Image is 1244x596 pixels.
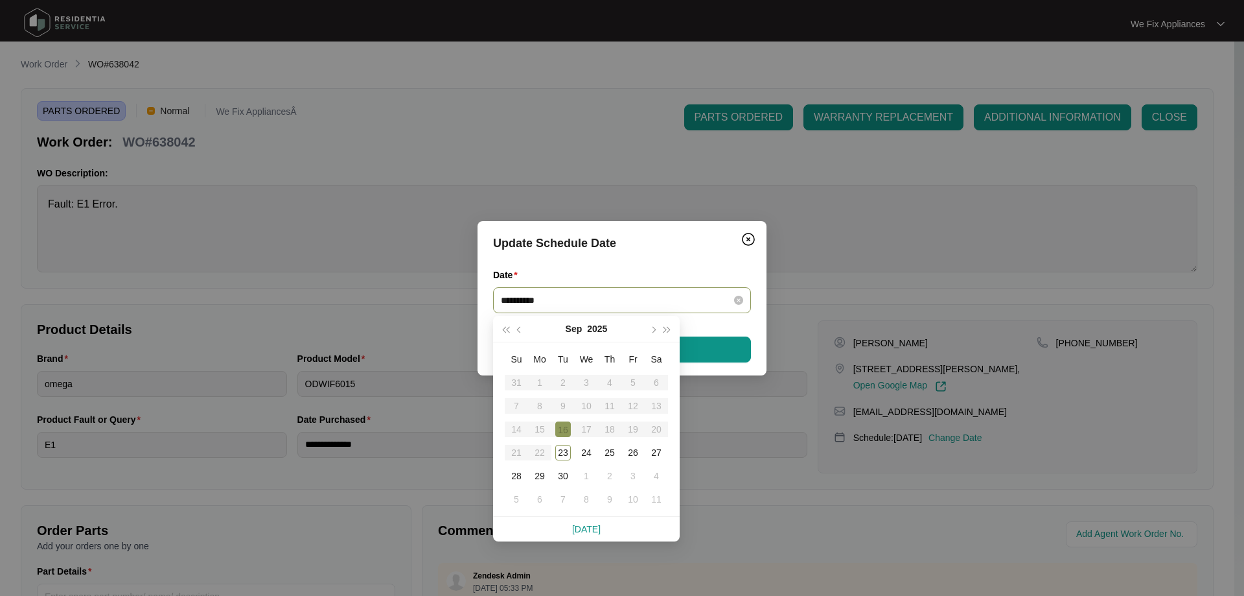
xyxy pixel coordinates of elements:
td: 2025-09-23 [551,441,575,464]
td: 2025-10-09 [598,488,621,511]
input: Date [501,293,728,307]
div: 5 [509,492,524,507]
span: close-circle [734,296,743,305]
td: 2025-10-10 [621,488,645,511]
td: 2025-10-06 [528,488,551,511]
td: 2025-10-04 [645,464,668,488]
div: 8 [579,492,594,507]
div: 6 [532,492,547,507]
div: Update Schedule Date [493,234,751,252]
th: Sa [645,348,668,371]
div: 1 [579,468,594,484]
td: 2025-10-11 [645,488,668,511]
div: 23 [555,445,571,460]
label: Date [493,268,523,281]
td: 2025-10-03 [621,464,645,488]
td: 2025-10-02 [598,464,621,488]
img: closeCircle [741,232,756,247]
td: 2025-09-25 [598,441,621,464]
td: 2025-09-30 [551,464,575,488]
td: 2025-09-29 [528,464,551,488]
div: 2 [602,468,617,484]
div: 25 [602,445,617,460]
button: Close [738,229,759,250]
button: Sep [566,316,582,342]
td: 2025-10-05 [505,488,528,511]
div: 3 [625,468,641,484]
div: 9 [602,492,617,507]
th: We [575,348,598,371]
th: Mo [528,348,551,371]
td: 2025-10-08 [575,488,598,511]
div: 24 [579,445,594,460]
td: 2025-10-07 [551,488,575,511]
td: 2025-09-26 [621,441,645,464]
a: [DATE] [572,524,601,534]
div: 4 [649,468,664,484]
th: Fr [621,348,645,371]
th: Su [505,348,528,371]
td: 2025-10-01 [575,464,598,488]
div: 7 [555,492,571,507]
div: 29 [532,468,547,484]
div: 11 [649,492,664,507]
div: 27 [649,445,664,460]
th: Th [598,348,621,371]
td: 2025-09-27 [645,441,668,464]
td: 2025-09-28 [505,464,528,488]
div: 10 [625,492,641,507]
button: 2025 [587,316,607,342]
div: 28 [509,468,524,484]
th: Tu [551,348,575,371]
td: 2025-09-24 [575,441,598,464]
div: 30 [555,468,571,484]
div: 26 [625,445,641,460]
